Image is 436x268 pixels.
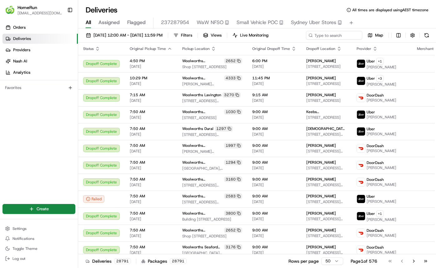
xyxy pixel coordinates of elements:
span: Orders [13,25,26,30]
span: [DATE] [252,199,296,204]
span: [STREET_ADDRESS] [306,64,347,69]
span: [DATE] [252,81,296,86]
span: 9:00 AM [252,194,296,199]
span: Provider [357,46,371,51]
span: 7:50 AM [130,194,172,199]
span: [STREET_ADDRESS][PERSON_NAME] [306,233,347,238]
span: [DATE] [252,182,296,187]
span: [STREET_ADDRESS][PERSON_NAME] [182,132,242,137]
span: [GEOGRAPHIC_DATA][STREET_ADDRESS][GEOGRAPHIC_DATA] [182,251,242,256]
span: Settings [13,226,27,231]
span: HomeRun [18,4,37,11]
img: uber-new-logo.jpeg [357,212,365,220]
span: [EMAIL_ADDRESS][DOMAIN_NAME] [18,11,62,16]
div: 4333 [224,75,242,81]
div: 1997 [224,143,242,148]
span: Uber [367,59,375,64]
button: [DATE] 12:00 AM - [DATE] 11:59 PM [83,31,165,40]
span: DoorDash [367,93,384,98]
span: [PERSON_NAME][GEOGRAPHIC_DATA][STREET_ADDRESS][PERSON_NAME][GEOGRAPHIC_DATA] [182,149,242,154]
span: Woolworths Woolworths [GEOGRAPHIC_DATA] [182,211,223,216]
span: [PERSON_NAME] [367,217,396,222]
span: [PERSON_NAME] [306,92,336,97]
span: 10:29 PM [130,76,172,81]
span: DoorDash [367,160,384,165]
span: [PERSON_NAME] [367,148,396,153]
img: doordash_logo_v2.png [357,246,365,254]
span: [DATE] [130,250,172,255]
span: [DATE] 12:00 AM - [DATE] 11:59 PM [93,32,163,38]
span: [DATE] [130,81,172,86]
span: Dropoff Location [306,46,335,51]
span: 11:45 PM [252,76,296,81]
span: 7:50 AM [130,160,172,165]
span: [PERSON_NAME] [367,233,396,238]
span: [DATE] [130,64,172,69]
button: Failed [83,195,104,203]
span: 9:00 AM [252,143,296,148]
span: [DATE] [130,233,172,238]
a: Analytics [3,67,78,77]
a: Orders [3,22,78,32]
span: [PERSON_NAME] [306,177,336,182]
span: [STREET_ADDRESS][PERSON_NAME] [306,149,347,154]
span: 9:00 AM [252,160,296,165]
div: 3176 [224,244,242,250]
span: 9:00 AM [252,109,296,114]
span: [STREET_ADDRESS][PERSON_NAME] [306,216,347,221]
span: 7:50 AM [130,245,172,250]
span: 7:50 AM [130,177,172,182]
h1: Deliveries [86,5,118,15]
span: [STREET_ADDRESS][PERSON_NAME][PERSON_NAME] [182,200,242,205]
span: Woolworths [PERSON_NAME] [182,143,223,148]
span: [DATE] [130,98,172,103]
span: All [86,19,91,26]
input: Type to search [306,31,362,40]
div: 28791 [170,258,187,264]
span: [PERSON_NAME] [367,182,396,187]
span: All times are displayed using AEST timezone [352,7,428,12]
span: 7:50 AM [130,143,172,148]
div: Favorites [3,83,75,93]
span: 9:00 AM [252,245,296,250]
span: [DATE] [130,132,172,137]
button: Refresh [422,31,431,40]
img: HomeRun [5,5,15,15]
span: Analytics [13,70,30,75]
span: [DATE] [130,115,172,120]
span: DoorDash [367,143,384,148]
span: Toggle Theme [13,246,38,251]
span: Uber [367,127,375,132]
span: Woolworths [GEOGRAPHIC_DATA] [182,177,223,182]
span: 9:00 AM [252,228,296,233]
span: 9:00 AM [252,211,296,216]
button: +3 [376,75,383,82]
div: Packages [141,258,187,264]
button: Create [3,204,75,214]
span: 4:50 PM [130,58,172,63]
span: Woolworths [PERSON_NAME] [182,160,223,165]
span: [PERSON_NAME] [306,211,336,216]
span: [DATE] [252,216,296,221]
button: Settings [3,224,75,233]
span: [STREET_ADDRESS] [306,115,347,120]
span: Woolworths [PERSON_NAME] [182,194,223,199]
div: 28791 [114,258,131,264]
div: 1294 [224,160,242,165]
span: 7:50 AM [130,126,172,131]
img: doordash_logo_v2.png [357,144,365,152]
span: Uber [367,194,375,199]
span: 9:00 AM [252,126,296,131]
span: [STREET_ADDRESS][PERSON_NAME] [306,166,347,171]
span: [PERSON_NAME] [367,165,396,170]
img: uber-new-logo.jpeg [357,127,365,136]
span: Flagged [127,19,146,26]
span: [PERSON_NAME] [367,82,396,87]
p: Rows per page [288,258,319,264]
span: [DATE] [252,64,296,69]
span: WaW NFSO [197,19,223,26]
img: uber-new-logo.jpeg [357,77,365,85]
span: Building [STREET_ADDRESS] [182,217,242,222]
span: 6:00 PM [252,58,296,63]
